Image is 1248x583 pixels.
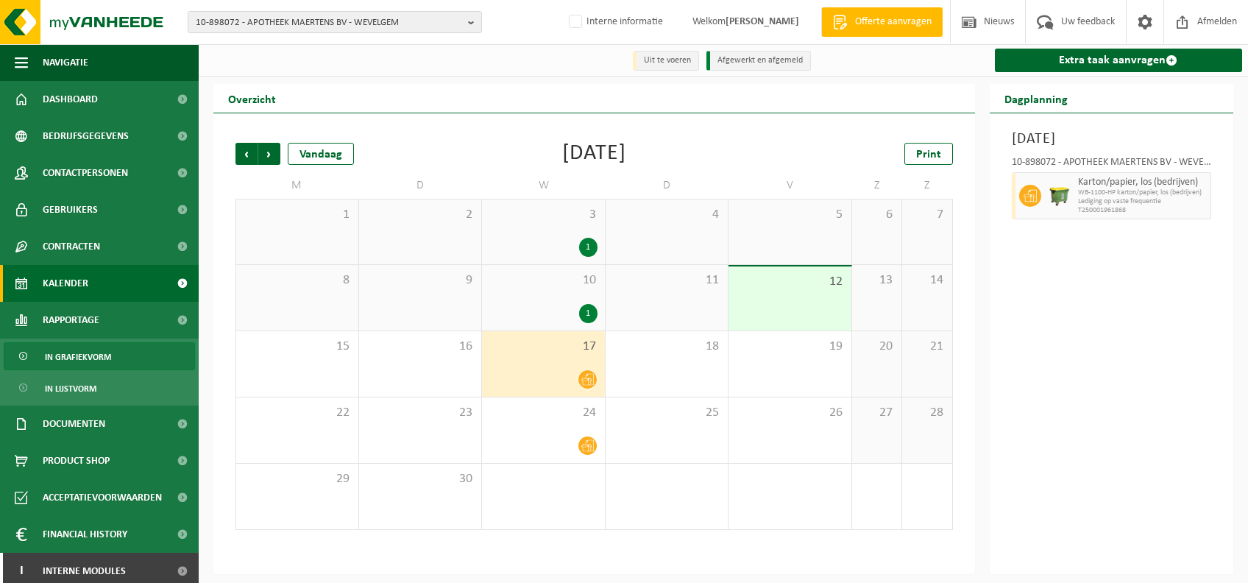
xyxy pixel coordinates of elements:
span: 6 [859,207,894,223]
span: Dashboard [43,81,98,118]
span: 12 [736,274,844,290]
div: 1 [579,304,598,323]
h2: Overzicht [213,84,291,113]
span: 17 [489,339,598,355]
span: 24 [489,405,598,421]
span: 25 [613,405,721,421]
span: 9 [366,272,475,289]
span: Navigatie [43,44,88,81]
label: Interne informatie [566,11,663,33]
span: Product Shop [43,442,110,479]
span: Offerte aanvragen [851,15,935,29]
span: 14 [910,272,944,289]
td: D [606,172,729,199]
span: Vorige [235,143,258,165]
span: 10 [489,272,598,289]
span: Documenten [43,406,105,442]
span: Print [916,149,941,160]
span: 2 [366,207,475,223]
h2: Dagplanning [990,84,1082,113]
a: Print [904,143,953,165]
img: WB-1100-HPE-GN-50 [1049,185,1071,207]
span: Gebruikers [43,191,98,228]
div: 1 [579,238,598,257]
a: Offerte aanvragen [821,7,943,37]
span: Lediging op vaste frequentie [1078,197,1208,206]
span: 8 [244,272,351,289]
td: D [359,172,483,199]
span: Contracten [43,228,100,265]
strong: [PERSON_NAME] [726,16,799,27]
span: 4 [613,207,721,223]
span: 30 [366,471,475,487]
td: V [728,172,852,199]
td: Z [852,172,902,199]
div: 10-898072 - APOTHEEK MAERTENS BV - WEVELGEM [1012,158,1212,172]
span: Kalender [43,265,88,302]
span: 13 [859,272,894,289]
span: 22 [244,405,351,421]
span: 28 [910,405,944,421]
h3: [DATE] [1012,128,1212,150]
td: Z [902,172,952,199]
div: Vandaag [288,143,354,165]
span: In lijstvorm [45,375,96,403]
span: 21 [910,339,944,355]
td: M [235,172,359,199]
span: Karton/papier, los (bedrijven) [1078,177,1208,188]
span: Acceptatievoorwaarden [43,479,162,516]
span: 7 [910,207,944,223]
span: 1 [244,207,351,223]
span: Financial History [43,516,127,553]
span: Bedrijfsgegevens [43,118,129,155]
li: Afgewerkt en afgemeld [706,51,811,71]
span: 29 [244,471,351,487]
span: 20 [859,339,894,355]
span: Volgende [258,143,280,165]
span: 11 [613,272,721,289]
span: 3 [489,207,598,223]
div: [DATE] [562,143,626,165]
span: WB-1100-HP karton/papier, los (bedrijven) [1078,188,1208,197]
span: Rapportage [43,302,99,339]
td: W [482,172,606,199]
a: In grafiekvorm [4,342,195,370]
span: 5 [736,207,844,223]
a: Extra taak aanvragen [995,49,1243,72]
span: 19 [736,339,844,355]
span: 26 [736,405,844,421]
span: 15 [244,339,351,355]
button: 10-898072 - APOTHEEK MAERTENS BV - WEVELGEM [188,11,482,33]
span: Contactpersonen [43,155,128,191]
span: 16 [366,339,475,355]
span: 23 [366,405,475,421]
span: T250001961868 [1078,206,1208,215]
span: 27 [859,405,894,421]
span: 10-898072 - APOTHEEK MAERTENS BV - WEVELGEM [196,12,462,34]
a: In lijstvorm [4,374,195,402]
span: 18 [613,339,721,355]
li: Uit te voeren [633,51,699,71]
span: In grafiekvorm [45,343,111,371]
